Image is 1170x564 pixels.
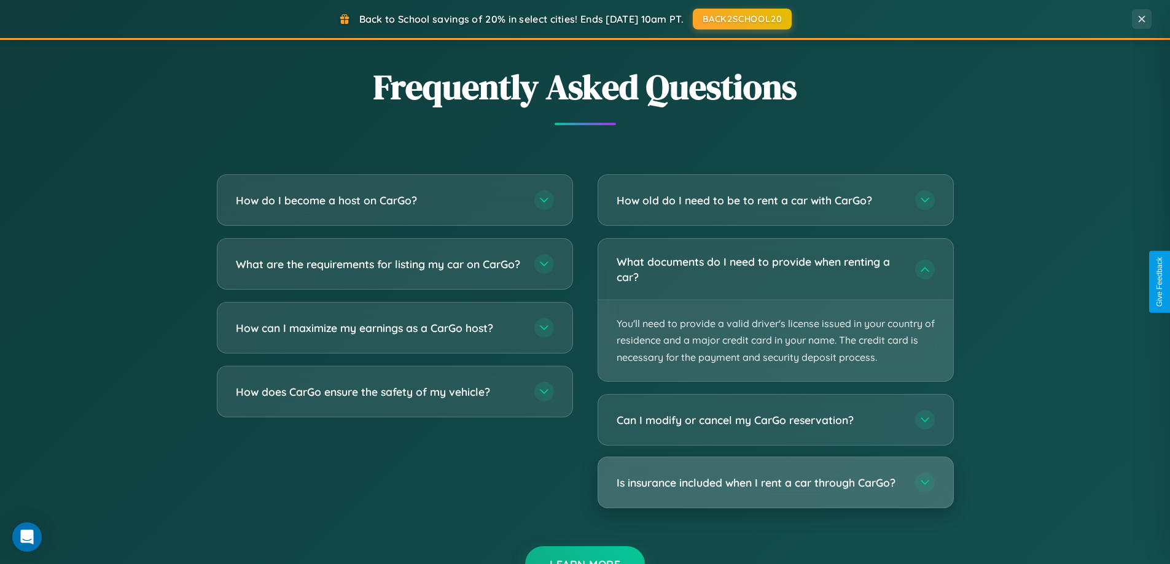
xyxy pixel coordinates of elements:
div: Give Feedback [1155,257,1164,307]
h3: How does CarGo ensure the safety of my vehicle? [236,384,522,400]
span: Back to School savings of 20% in select cities! Ends [DATE] 10am PT. [359,13,684,25]
h3: How old do I need to be to rent a car with CarGo? [617,193,903,208]
div: Open Intercom Messenger [12,522,42,552]
h3: What are the requirements for listing my car on CarGo? [236,257,522,272]
p: You'll need to provide a valid driver's license issued in your country of residence and a major c... [598,300,953,381]
h3: How can I maximize my earnings as a CarGo host? [236,320,522,336]
h3: How do I become a host on CarGo? [236,193,522,208]
h2: Frequently Asked Questions [217,63,954,110]
button: BACK2SCHOOL20 [693,9,792,29]
h3: What documents do I need to provide when renting a car? [617,254,903,284]
h3: Is insurance included when I rent a car through CarGo? [617,475,903,490]
h3: Can I modify or cancel my CarGo reservation? [617,412,903,428]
